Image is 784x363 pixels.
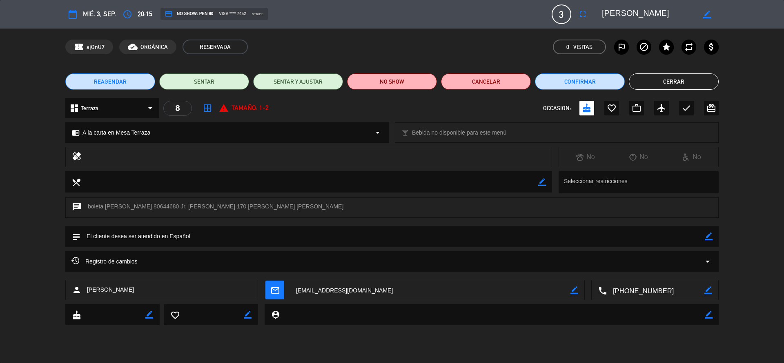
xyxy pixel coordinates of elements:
[632,103,641,113] i: work_outline
[87,42,105,52] span: sjGnU7
[629,73,719,90] button: Cerrar
[598,286,607,295] i: local_phone
[68,9,78,19] i: calendar_today
[72,285,82,295] i: person
[582,103,592,113] i: cake
[122,9,132,19] i: access_time
[145,311,153,319] i: border_color
[535,73,625,90] button: Confirmar
[163,101,192,116] div: 8
[578,9,588,19] i: fullscreen
[219,103,229,113] i: report_problem
[373,128,383,137] i: arrow_drop_down
[170,310,179,319] i: favorite_border
[253,73,343,90] button: SENTAR Y AJUSTAR
[94,77,127,86] span: REAGENDAR
[706,42,716,52] i: attach_money
[71,232,80,241] i: subject
[65,197,719,218] div: boleta [PERSON_NAME] 80644680 Jr. [PERSON_NAME] 170 [PERSON_NAME] [PERSON_NAME]
[270,286,279,294] i: mail_outline
[71,257,138,266] span: Registro de cambios
[575,7,590,22] button: fullscreen
[617,42,626,52] i: outlined_flag
[573,42,592,52] em: Visitas
[165,10,213,18] span: NO SHOW: PEN 90
[183,40,248,54] span: RESERVADA
[657,103,666,113] i: airplanemode_active
[559,152,612,162] div: No
[72,129,80,137] i: chrome_reader_mode
[566,42,569,52] span: 0
[706,103,716,113] i: card_giftcard
[65,7,80,22] button: calendar_today
[69,103,79,113] i: dashboard
[65,73,155,90] button: REAGENDAR
[412,128,506,137] span: Bebida no disponible para este menú
[607,103,617,113] i: favorite_border
[72,202,82,213] i: chat
[401,129,409,137] i: local_bar
[441,73,531,90] button: Cancelar
[82,128,150,137] span: A la carta en Mesa Terraza
[704,286,712,294] i: border_color
[83,9,116,20] span: mié. 3, sep.
[639,42,649,52] i: block
[552,4,571,24] span: 3
[347,73,437,90] button: NO SHOW
[140,42,168,52] span: ORGÁNICA
[665,152,718,162] div: No
[219,103,269,113] div: Tamaño: 1-2
[538,178,546,186] i: border_color
[271,310,280,319] i: person_pin
[244,311,252,319] i: border_color
[72,310,81,319] i: cake
[81,104,98,113] span: Terraza
[682,103,691,113] i: check
[203,103,212,113] i: border_all
[703,11,711,18] i: border_color
[120,7,135,22] button: access_time
[570,286,578,294] i: border_color
[128,42,138,52] i: cloud_done
[71,177,80,186] i: local_dining
[87,285,134,294] span: [PERSON_NAME]
[252,11,264,17] span: stripe
[612,152,665,162] div: No
[165,10,173,18] i: credit_card
[543,104,571,113] span: OCCASION:
[703,257,713,266] i: arrow_drop_down
[74,42,84,52] span: confirmation_number
[684,42,694,52] i: repeat
[705,232,713,240] i: border_color
[159,73,249,90] button: SENTAR
[661,42,671,52] i: star
[138,9,152,20] span: 20:15
[72,151,82,163] i: healing
[145,103,155,113] i: arrow_drop_down
[705,311,713,319] i: border_color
